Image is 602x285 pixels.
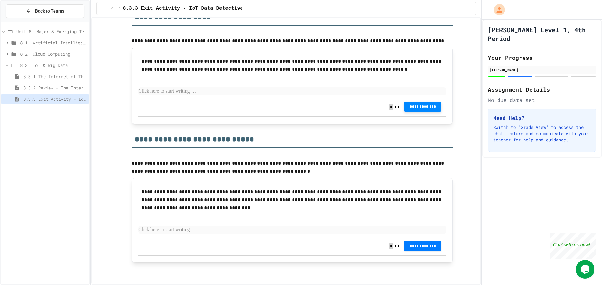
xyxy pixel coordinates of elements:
[488,25,596,43] h1: [PERSON_NAME] Level 1, 4th Period
[488,96,596,104] div: No due date set
[35,8,64,14] span: Back to Teams
[123,5,273,12] span: 8.3.3 Exit Activity - IoT Data Detective Challenge
[488,53,596,62] h2: Your Progress
[488,85,596,94] h2: Assignment Details
[6,4,84,18] button: Back to Teams
[550,233,596,259] iframe: chat widget
[20,62,87,69] span: 8.3: IoT & Big Data
[102,6,108,11] span: ...
[576,260,596,279] iframe: chat widget
[20,51,87,57] span: 8.2: Cloud Computing
[490,67,594,73] div: [PERSON_NAME]
[16,28,87,35] span: Unit 8: Major & Emerging Technologies
[487,3,507,17] div: My Account
[23,84,87,91] span: 8.3.2 Review - The Internet of Things and Big Data
[493,124,591,143] p: Switch to "Grade View" to access the chat feature and communicate with your teacher for help and ...
[118,6,120,11] span: /
[20,39,87,46] span: 8.1: Artificial Intelligence Basics
[111,6,113,11] span: /
[23,96,87,102] span: 8.3.3 Exit Activity - IoT Data Detective Challenge
[493,114,591,122] h3: Need Help?
[23,73,87,80] span: 8.3.1 The Internet of Things and Big Data: Our Connected Digital World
